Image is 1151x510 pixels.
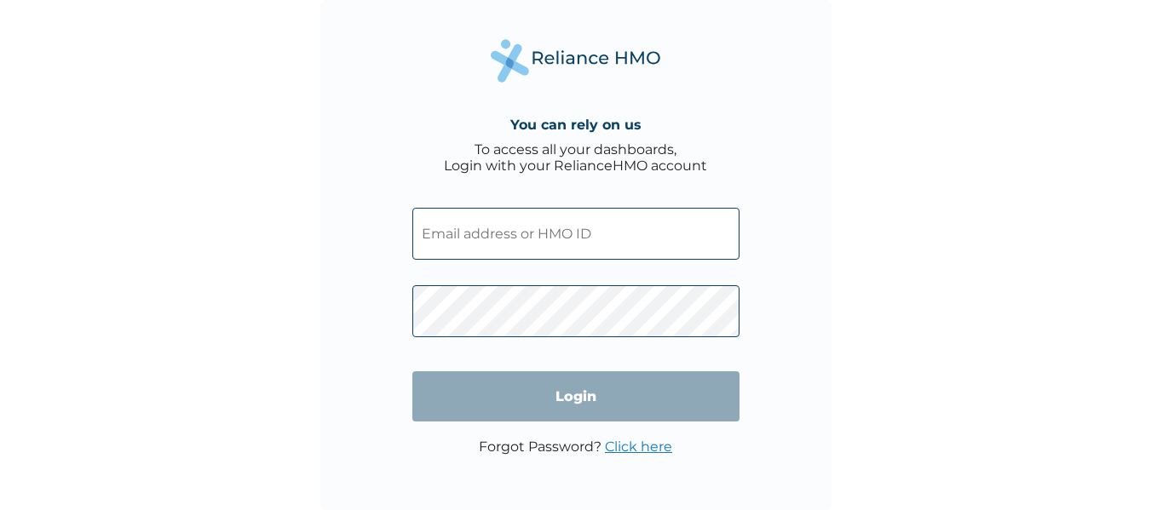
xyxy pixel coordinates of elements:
input: Email address or HMO ID [412,208,740,260]
img: Reliance Health's Logo [491,39,661,83]
p: Forgot Password? [479,438,672,455]
h4: You can rely on us [510,117,642,133]
div: To access all your dashboards, Login with your RelianceHMO account [444,141,707,174]
a: Click here [605,438,672,455]
input: Login [412,371,740,421]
